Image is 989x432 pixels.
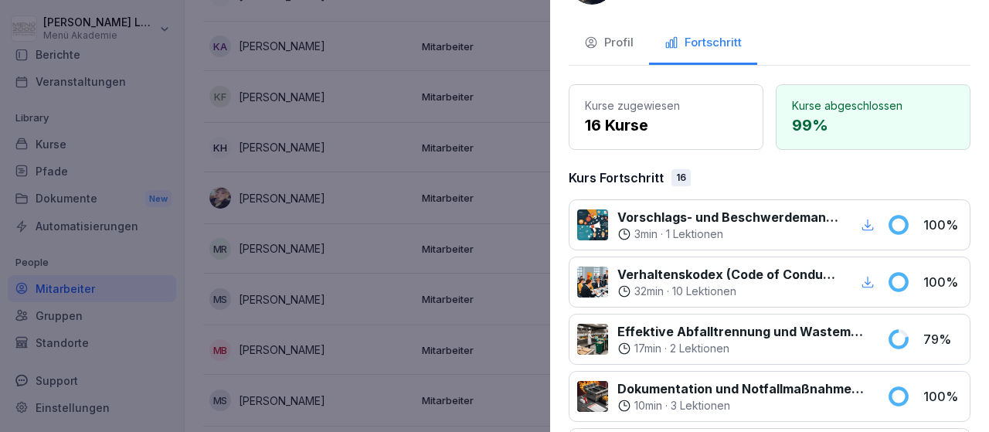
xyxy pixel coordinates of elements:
[671,398,730,413] p: 3 Lektionen
[923,273,962,291] p: 100 %
[923,216,962,234] p: 100 %
[617,341,868,356] div: ·
[569,168,664,187] p: Kurs Fortschritt
[792,114,954,137] p: 99 %
[617,208,839,226] p: Vorschlags- und Beschwerdemanagement bei Menü 2000
[617,379,868,398] p: Dokumentation und Notfallmaßnahmen bei Fritteusen
[664,34,742,52] div: Fortschritt
[634,284,664,299] p: 32 min
[792,97,954,114] p: Kurse abgeschlossen
[634,398,662,413] p: 10 min
[923,330,962,349] p: 79 %
[584,34,634,52] div: Profil
[671,169,691,186] div: 16
[672,284,736,299] p: 10 Lektionen
[585,114,747,137] p: 16 Kurse
[617,398,868,413] div: ·
[569,23,649,65] button: Profil
[634,226,658,242] p: 3 min
[617,322,868,341] p: Effektive Abfalltrennung und Wastemanagement im Catering
[649,23,757,65] button: Fortschritt
[666,226,723,242] p: 1 Lektionen
[585,97,747,114] p: Kurse zugewiesen
[617,265,839,284] p: Verhaltenskodex (Code of Conduct) Menü 2000
[923,387,962,406] p: 100 %
[617,226,839,242] div: ·
[634,341,661,356] p: 17 min
[617,284,839,299] div: ·
[670,341,729,356] p: 2 Lektionen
